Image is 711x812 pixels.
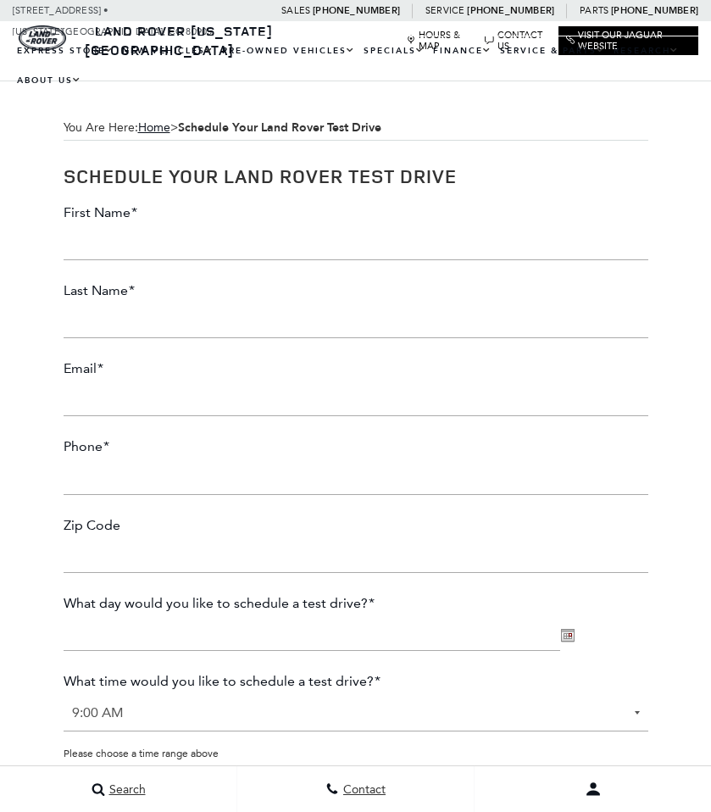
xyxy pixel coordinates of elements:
[13,36,698,96] nav: Main Navigation
[485,30,549,52] a: Contact Us
[13,5,212,37] a: [STREET_ADDRESS] • [US_STATE][GEOGRAPHIC_DATA], CO 80905
[609,36,683,66] a: Research
[64,437,109,456] label: Phone
[13,36,118,66] a: EXPRESS STORE
[64,744,219,763] div: Please choose a time range above
[467,4,554,17] a: [PHONE_NUMBER]
[339,782,386,797] span: Contact
[85,22,273,59] a: Land Rover [US_STATE][GEOGRAPHIC_DATA]
[19,25,66,51] a: land-rover
[566,30,691,52] a: Visit Our Jaguar Website
[611,4,698,17] a: [PHONE_NUMBER]
[560,629,575,642] img: ...
[138,120,381,135] span: >
[178,120,381,136] strong: Schedule Your Land Rover Test Drive
[313,4,400,17] a: [PHONE_NUMBER]
[138,120,170,135] a: Home
[19,25,66,51] img: Land Rover
[64,672,380,691] label: What time would you like to schedule a test drive?
[64,281,135,300] label: Last Name
[64,115,648,141] span: You Are Here:
[64,115,648,141] div: Breadcrumbs
[218,36,359,66] a: Pre-Owned Vehicles
[359,36,429,66] a: Specials
[13,66,86,96] a: About Us
[496,36,609,66] a: Service & Parts
[64,516,120,535] label: Zip Code
[475,768,711,810] button: Open user profile menu
[64,359,103,378] label: Email
[407,30,477,52] a: Hours & Map
[64,594,375,613] label: What day would you like to schedule a test drive?
[64,166,648,186] h1: Schedule Your Land Rover Test Drive
[64,203,137,222] label: First Name
[118,36,218,66] a: New Vehicles
[105,782,146,797] span: Search
[429,36,496,66] a: Finance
